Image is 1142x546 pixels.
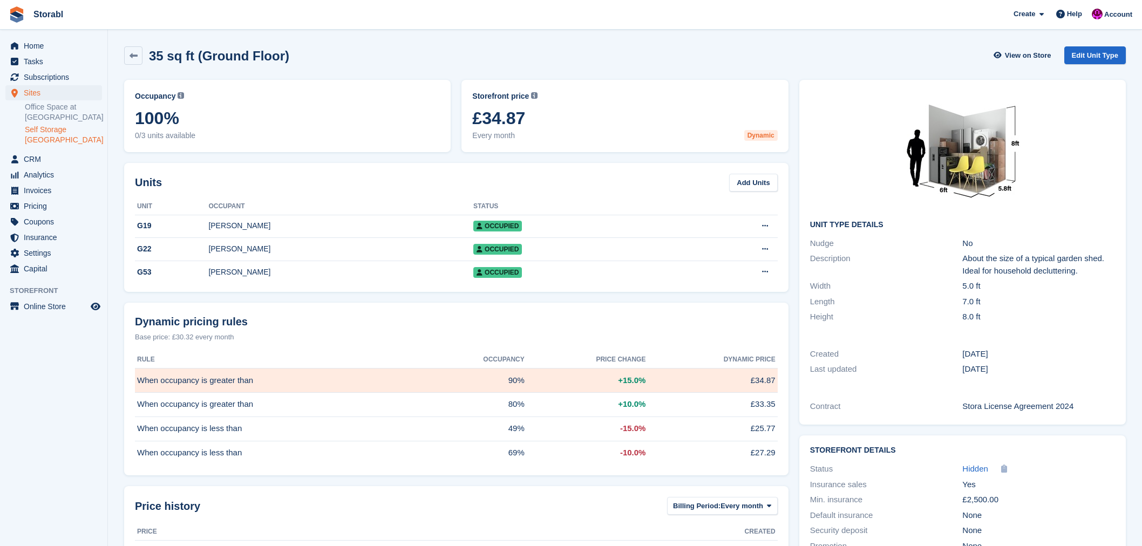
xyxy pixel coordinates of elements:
[5,183,102,198] a: menu
[5,230,102,245] a: menu
[508,422,525,435] span: 49%
[745,527,776,536] span: Created
[810,494,963,506] div: Min. insurance
[24,299,89,314] span: Online Store
[962,348,1115,360] div: [DATE]
[24,85,89,100] span: Sites
[24,214,89,229] span: Coupons
[25,102,102,122] a: Office Space at [GEOGRAPHIC_DATA]
[810,221,1115,229] h2: Unit Type details
[1067,9,1082,19] span: Help
[10,285,107,296] span: Storefront
[9,6,25,23] img: stora-icon-8386f47178a22dfd0bd8f6a31ec36ba5ce8667c1dd55bd0f319d3a0aa187defe.svg
[472,91,529,102] span: Storefront price
[810,237,963,250] div: Nudge
[962,464,988,473] span: Hidden
[618,398,645,411] span: +10.0%
[962,494,1115,506] div: £2,500.00
[135,417,424,441] td: When occupancy is less than
[5,214,102,229] a: menu
[810,363,963,376] div: Last updated
[810,479,963,491] div: Insurance sales
[810,446,1115,455] h2: Storefront Details
[5,54,102,69] a: menu
[5,261,102,276] a: menu
[596,354,645,364] span: Price change
[744,130,778,141] div: Dynamic
[149,49,289,63] h2: 35 sq ft (Ground Floor)
[25,125,102,145] a: Self Storage [GEOGRAPHIC_DATA]
[962,252,1115,277] div: About the size of a typical garden shed. Ideal for household decluttering.
[472,108,777,128] span: £34.87
[1005,50,1051,61] span: View on Store
[810,348,963,360] div: Created
[24,261,89,276] span: Capital
[135,243,208,255] div: G22
[5,85,102,100] a: menu
[962,280,1115,292] div: 5.0 ft
[24,152,89,167] span: CRM
[5,152,102,167] a: menu
[751,447,776,459] span: £27.29
[720,501,763,511] span: Every month
[673,501,720,511] span: Billing Period:
[531,92,538,99] img: icon-info-grey-7440780725fd019a000dd9b08b2336e03edf1995a4989e88bcd33f0948082b44.svg
[810,296,963,308] div: Length
[962,524,1115,537] div: None
[751,422,776,435] span: £25.77
[135,332,778,343] div: Base price: £30.32 every month
[473,198,681,215] th: Status
[5,70,102,85] a: menu
[135,523,233,541] th: Price
[24,245,89,261] span: Settings
[135,198,208,215] th: Unit
[810,311,963,323] div: Height
[881,91,1043,212] img: 35-sqft-unit.jpg
[810,509,963,522] div: Default insurance
[483,354,524,364] span: Occupancy
[751,374,776,387] span: £34.87
[810,524,963,537] div: Security deposit
[993,46,1056,64] a: View on Store
[24,38,89,53] span: Home
[135,351,424,368] th: Rule
[24,199,89,214] span: Pricing
[962,296,1115,308] div: 7.0 ft
[208,267,473,278] div: [PERSON_NAME]
[24,183,89,198] span: Invoices
[810,400,963,413] div: Contract
[135,174,162,190] h2: Units
[24,230,89,245] span: Insurance
[618,374,645,387] span: +15.0%
[135,498,200,514] span: Price history
[962,463,988,475] a: Hidden
[962,509,1115,522] div: None
[135,392,424,417] td: When occupancy is greater than
[508,374,525,387] span: 90%
[620,422,646,435] span: -15.0%
[5,167,102,182] a: menu
[135,267,208,278] div: G53
[24,54,89,69] span: Tasks
[1092,9,1103,19] img: Helen Morton
[135,91,175,102] span: Occupancy
[962,311,1115,323] div: 8.0 ft
[135,368,424,393] td: When occupancy is greater than
[473,221,522,231] span: Occupied
[208,243,473,255] div: [PERSON_NAME]
[473,244,522,255] span: Occupied
[472,130,777,141] span: Every month
[1064,46,1126,64] a: Edit Unit Type
[751,398,776,411] span: £33.35
[24,70,89,85] span: Subscriptions
[5,299,102,314] a: menu
[667,497,778,515] button: Billing Period: Every month
[135,313,778,330] div: Dynamic pricing rules
[1014,9,1035,19] span: Create
[135,220,208,231] div: G19
[473,267,522,278] span: Occupied
[178,92,184,99] img: icon-info-grey-7440780725fd019a000dd9b08b2336e03edf1995a4989e88bcd33f0948082b44.svg
[5,199,102,214] a: menu
[208,220,473,231] div: [PERSON_NAME]
[5,38,102,53] a: menu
